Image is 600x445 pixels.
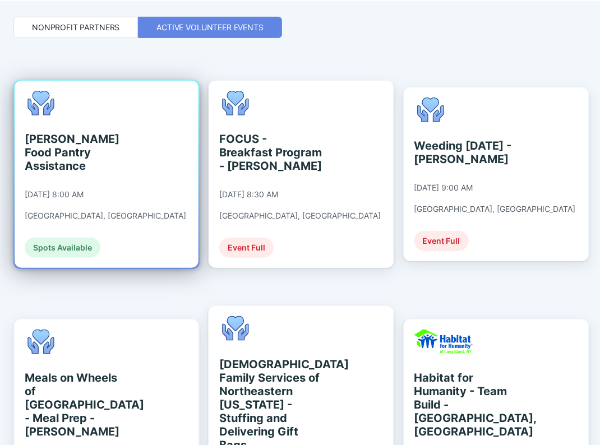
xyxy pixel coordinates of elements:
[25,238,100,258] div: Spots Available
[219,238,274,258] div: Event Full
[414,204,576,214] div: [GEOGRAPHIC_DATA], [GEOGRAPHIC_DATA]
[414,371,517,438] div: Habitat for Humanity - Team Build - [GEOGRAPHIC_DATA], [GEOGRAPHIC_DATA]
[219,211,381,221] div: [GEOGRAPHIC_DATA], [GEOGRAPHIC_DATA]
[25,132,127,173] div: [PERSON_NAME] Food Pantry Assistance
[219,132,322,173] div: FOCUS - Breakfast Program - [PERSON_NAME]
[156,22,264,33] div: Active Volunteer Events
[32,22,119,33] div: Nonprofit Partners
[25,211,186,221] div: [GEOGRAPHIC_DATA], [GEOGRAPHIC_DATA]
[25,371,127,438] div: Meals on Wheels of [GEOGRAPHIC_DATA] - Meal Prep - [PERSON_NAME]
[219,189,278,200] div: [DATE] 8:30 AM
[414,231,469,251] div: Event Full
[414,139,517,166] div: Weeding [DATE] - [PERSON_NAME]
[25,189,84,200] div: [DATE] 8:00 AM
[414,183,473,193] div: [DATE] 9:00 AM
